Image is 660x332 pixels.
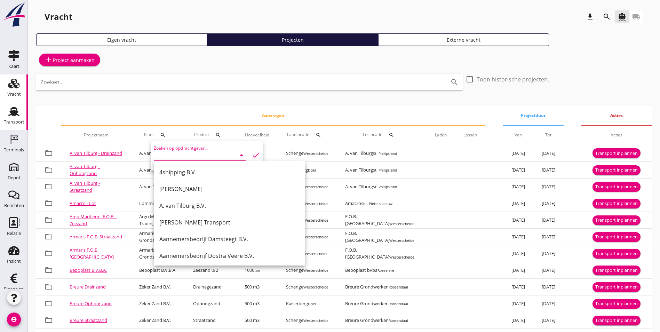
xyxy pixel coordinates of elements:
[70,150,122,156] a: A. van Tilburg - Drainzand
[632,13,641,21] i: local_shipping
[303,285,328,290] small: Westerschelde
[131,162,185,179] td: A. van Tilburg B.V.
[45,316,53,324] i: folder_open
[210,36,375,44] div: Projecten
[278,145,337,162] td: Schenge
[533,229,564,245] td: [DATE]
[70,300,112,307] a: Breure Ophoogzand
[8,64,19,69] div: Kaart
[593,232,641,242] button: Transport inplannen
[533,195,564,212] td: [DATE]
[252,151,260,159] i: check
[278,162,337,179] td: Kaiserberg
[337,125,427,145] th: Loslocatie
[337,279,427,295] td: Breure Grondwerken
[215,132,221,138] i: search
[595,267,638,274] div: Transport inplannen
[373,184,397,189] small: St. Philipsland
[7,92,21,96] div: Vracht
[45,249,53,258] i: folder_open
[45,283,53,291] i: folder_open
[36,33,207,46] a: Eigen vracht
[593,249,641,259] button: Transport inplannen
[377,268,394,273] small: Roeselare
[389,238,414,243] small: Westerschelde
[278,279,337,295] td: Schenge
[581,125,652,145] th: Acties
[593,215,641,225] button: Transport inplannen
[303,151,328,156] small: Westerschelde
[503,295,533,312] td: [DATE]
[245,284,260,290] span: 500 m3
[245,267,260,273] span: 1000
[308,168,316,173] small: Doel
[337,179,427,195] td: A. van Tilburg
[39,36,204,44] div: Eigen vracht
[303,268,328,273] small: Westerschelde
[131,145,185,162] td: A. van Tilburg B.V.
[61,106,485,125] th: Aanvragen
[61,125,131,145] th: Projectnaam
[45,299,53,308] i: folder_open
[303,184,328,189] small: Westerschelde
[381,36,546,44] div: Externe vracht
[45,56,53,64] i: add
[1,2,26,27] img: logo-small.a267ee39.svg
[70,247,114,260] a: Armaris F.O.B. [GEOGRAPHIC_DATA]
[361,201,392,206] small: Sint-Pieters-Leeuw
[337,312,427,329] td: Breure Grondwerken
[595,300,638,307] div: Transport inplannen
[185,262,236,279] td: Zeezand 0/2
[389,285,408,290] small: Roosendaal
[373,151,397,156] small: St. Philipsland
[45,216,53,224] i: folder_open
[389,221,414,226] small: Westerschelde
[595,250,638,257] div: Transport inplannen
[337,295,427,312] td: Breure Grondwerken
[337,262,427,279] td: Bepoplast bvba
[8,175,21,180] div: Depot
[159,218,300,227] div: [PERSON_NAME] Transport
[131,312,185,329] td: Zeker Zand B.V.
[185,295,236,312] td: Ophoogzand
[533,162,564,179] td: [DATE]
[503,145,533,162] td: [DATE]
[40,77,439,88] input: Zoeken...
[389,301,408,306] small: Roosendaal
[159,252,300,260] div: Aannemersbedrijf Dostra Veere B.V.
[595,183,638,190] div: Transport inplannen
[533,262,564,279] td: [DATE]
[389,318,408,323] small: Roosendaal
[373,168,397,173] small: St. Philipsland
[278,195,337,212] td: Schenge
[39,54,100,66] a: Project aanmaken
[618,13,626,21] i: directions_boat
[278,179,337,195] td: Schenge
[503,106,564,125] th: Projectduur
[593,199,641,208] button: Transport inplannen
[131,229,185,245] td: Armaris Grondstoffen B.V.
[603,13,611,21] i: search
[303,218,328,223] small: Westerschelde
[593,316,641,325] button: Transport inplannen
[45,182,53,191] i: folder_open
[533,125,564,145] th: Tot
[278,295,337,312] td: Kaiserberg
[278,125,337,145] th: Laadlocatie
[337,162,427,179] td: A. van Tilburg
[185,312,236,329] td: Straatzand
[45,149,53,157] i: folder_open
[4,203,24,208] div: Berichten
[503,279,533,295] td: [DATE]
[337,245,427,262] td: F.O.B. [GEOGRAPHIC_DATA]
[70,284,106,290] a: Breure Drainzand
[159,201,300,210] div: A. van Tilburg B.V.
[185,279,236,295] td: Drainagezand
[503,245,533,262] td: [DATE]
[595,150,638,157] div: Transport inplannen
[45,56,95,64] div: Project aanmaken
[503,125,533,145] th: Van
[245,300,260,307] span: 500 m3
[237,151,246,159] i: arrow_drop_down
[593,165,641,175] button: Transport inplannen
